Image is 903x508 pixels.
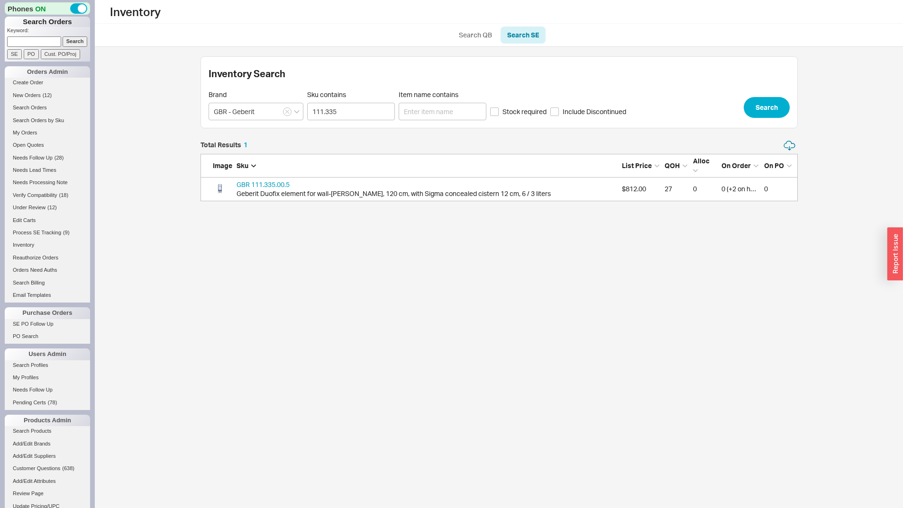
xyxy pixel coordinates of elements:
[7,49,22,59] input: SE
[5,426,90,436] a: Search Products
[756,102,778,113] span: Search
[5,215,90,225] a: Edit Carts
[5,385,90,395] a: Needs Follow Up
[622,161,660,170] div: List Price
[201,142,247,148] h5: Total Results
[63,36,88,46] input: Search
[5,240,90,250] a: Inventory
[5,153,90,163] a: Needs Follow Up(28)
[13,205,46,210] span: Under Review
[5,66,90,78] div: Orders Admin
[693,184,717,194] div: 0
[13,387,53,392] span: Needs Follow Up
[721,161,759,170] div: On Order
[5,90,90,100] a: New Orders(12)
[5,190,90,200] a: Verify Compatibility(18)
[5,307,90,319] div: Purchase Orders
[764,161,784,169] span: On PO
[764,184,793,194] div: 0
[399,90,486,99] span: Item name contains
[47,205,57,210] span: ( 12 )
[5,463,90,473] a: Customer Questions(638)
[209,69,285,79] h2: Inventory Search
[693,157,710,165] span: Alloc
[213,182,227,196] img: 111-335-00-5-front_s21a9z.jpg
[244,141,247,149] span: 1
[622,185,646,193] span: $812.00
[5,489,90,499] a: Review Page
[665,184,688,194] div: 27
[5,290,90,300] a: Email Templates
[237,180,290,188] a: GBR 111.335.00.5
[41,49,80,59] input: Cust. PO/Proj
[693,156,717,175] div: Alloc
[110,5,161,18] h1: Inventory
[294,110,300,114] svg: open menu
[5,415,90,426] div: Products Admin
[5,253,90,263] a: Reauthorize Orders
[5,373,90,383] a: My Profiles
[744,97,790,118] button: Search
[237,161,248,169] span: Sku
[13,230,61,235] span: Process SE Tracking
[5,203,90,213] a: Under Review(12)
[7,27,90,36] p: Keyword:
[5,476,90,486] a: Add/Edit Attributes
[5,439,90,449] a: Add/Edit Brands
[399,103,486,120] input: Item name contains
[62,465,74,471] span: ( 638 )
[201,178,798,201] div: grid
[5,319,90,329] a: SE PO Follow Up
[48,400,57,405] span: ( 78 )
[63,230,69,235] span: ( 9 )
[550,107,559,116] input: Include Discontinued
[5,116,90,125] a: Search Orders by Sku
[13,400,46,405] span: Pending Certs
[563,107,626,116] span: Include Discontinued
[13,155,53,160] span: Needs Follow Up
[721,184,759,194] div: 0 (+2 on hold)
[43,92,52,98] span: ( 12 )
[502,107,547,116] span: Stock required
[209,90,227,98] span: Brand
[490,107,499,116] input: Stock required
[665,161,680,169] span: QOH
[501,27,546,44] a: Search SE
[5,103,90,113] a: Search Orders
[5,265,90,275] a: Orders Need Auths
[5,278,90,288] a: Search Billing
[13,92,41,98] span: New Orders
[452,27,499,44] a: Search QB
[13,192,57,198] span: Verify Compatibility
[5,165,90,175] a: Needs Lead Times
[5,178,90,187] a: Needs Processing Note
[5,451,90,461] a: Add/Edit Suppliers
[213,161,232,169] span: Image
[55,155,64,160] span: ( 28 )
[5,140,90,150] a: Open Quotes
[35,4,46,14] span: ON
[13,465,60,471] span: Customer Questions
[5,2,90,15] div: Phones
[59,192,69,198] span: ( 18 )
[764,161,793,170] div: On PO
[307,90,395,99] span: Sku contains
[5,78,90,88] a: Create Order
[622,161,652,169] span: List Price
[721,161,751,169] span: On Order
[237,189,551,198] div: Geberit Duofix element for wall-[PERSON_NAME], 120 cm, with Sigma concealed cistern 12 cm, 6 / 3 ...
[237,161,617,170] div: Sku
[5,348,90,360] div: Users Admin
[5,360,90,370] a: Search Profiles
[307,103,395,120] input: Sku contains
[24,49,39,59] input: PO
[5,398,90,408] a: Pending Certs(78)
[13,179,68,185] span: Needs Processing Note
[5,228,90,238] a: Process SE Tracking(9)
[209,103,303,120] input: Select a brand
[5,331,90,341] a: PO Search
[5,128,90,138] a: My Orders
[665,161,688,170] div: QOH
[5,17,90,27] h1: Search Orders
